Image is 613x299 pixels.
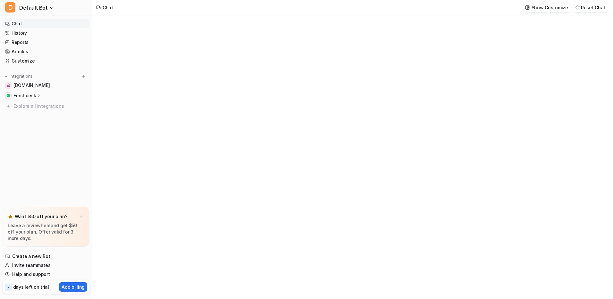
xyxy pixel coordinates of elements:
a: here [41,223,51,228]
p: Show Customize [532,4,568,11]
a: Help and support [3,270,89,279]
img: x [79,215,83,219]
button: Reset Chat [573,3,608,12]
a: Reports [3,38,89,47]
p: Want $50 off your plan? [15,213,68,220]
img: menu_add.svg [81,74,86,79]
p: 7 [7,285,10,290]
img: www.naturalspices.nl [6,83,10,87]
a: Explore all integrations [3,102,89,111]
img: explore all integrations [5,103,12,109]
a: Create a new Bot [3,252,89,261]
span: [DOMAIN_NAME] [13,82,50,89]
span: Default Bot [19,3,48,12]
button: Add billing [59,282,87,292]
a: Invite teammates [3,261,89,270]
div: Chat [103,4,113,11]
p: Freshdesk [13,92,36,99]
span: Explore all integrations [13,101,87,111]
a: Customize [3,56,89,65]
p: Integrations [10,74,32,79]
a: History [3,29,89,38]
img: customize [525,5,530,10]
img: reset [575,5,580,10]
a: Articles [3,47,89,56]
p: Add billing [62,284,85,290]
img: star [8,214,13,219]
p: Leave a review and get $50 off your plan. Offer valid for 3 more days. [8,222,84,242]
button: Show Customize [523,3,571,12]
span: D [5,2,15,13]
a: www.naturalspices.nl[DOMAIN_NAME] [3,81,89,90]
img: expand menu [4,74,8,79]
a: Chat [3,19,89,28]
button: Integrations [3,73,34,80]
p: days left on trial [13,284,49,290]
img: Freshdesk [6,94,10,98]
